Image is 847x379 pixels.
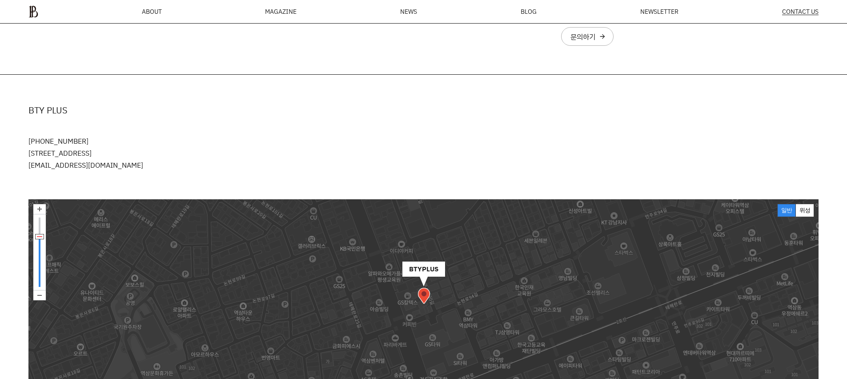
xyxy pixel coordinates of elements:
[570,33,595,40] div: 문의하기
[409,264,438,274] p: BTYPLUS
[36,234,44,239] img: 지도 확대/축소 슬라이더
[33,204,46,214] img: 지도 확대
[28,103,819,117] div: BTY PLUS
[33,290,46,300] img: 지도 축소
[142,8,162,15] a: ABOUT
[400,8,417,15] a: NEWS
[28,5,38,18] img: ba379d5522eb3.png
[640,8,678,15] a: NEWSLETTER
[796,204,814,217] a: 위성
[561,27,614,46] a: 문의하기arrow_forward
[265,8,297,15] div: MAGAZINE
[28,135,819,171] p: [PHONE_NUMBER] [STREET_ADDRESS] [EMAIL_ADDRESS][DOMAIN_NAME]
[418,288,430,304] div: BTYPLUS
[782,8,819,15] a: CONTACT US
[599,33,606,40] div: arrow_forward
[521,8,537,15] a: BLOG
[778,204,795,217] a: 일반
